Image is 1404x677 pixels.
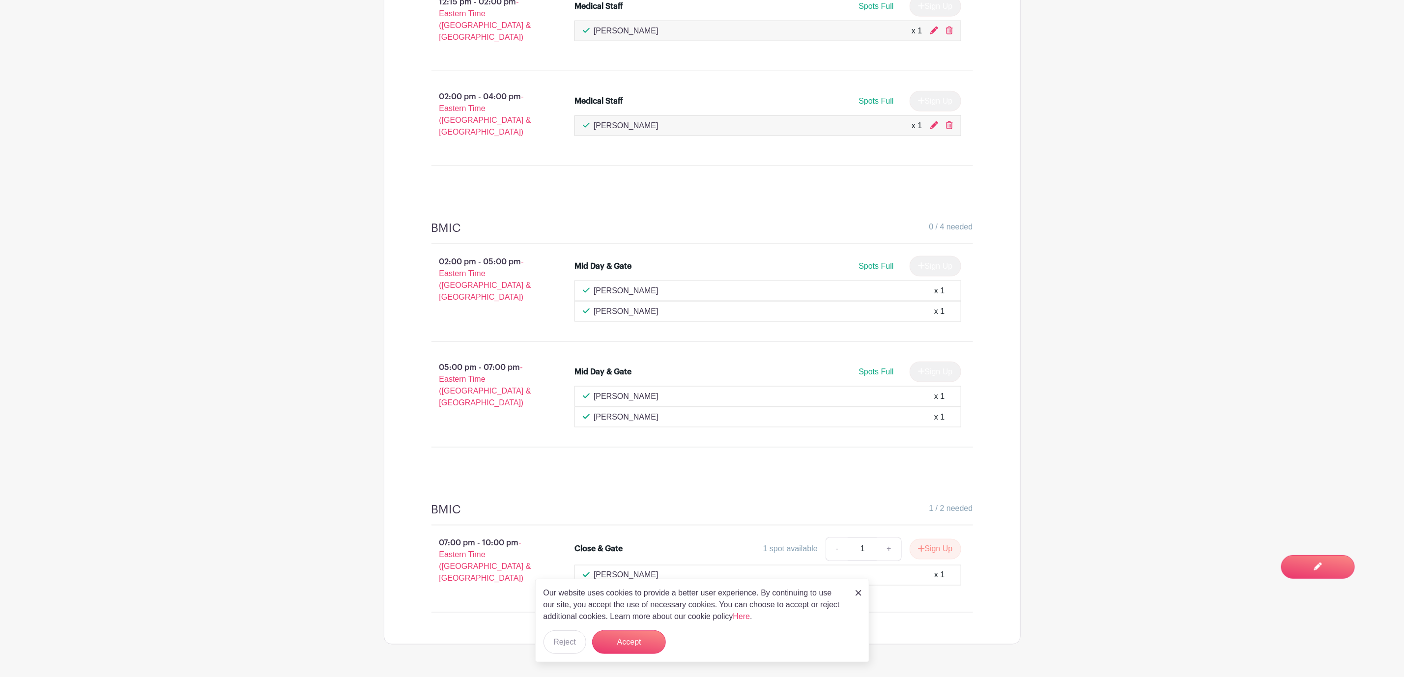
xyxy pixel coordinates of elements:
button: Reject [544,630,586,654]
div: 1 spot available [763,543,818,555]
div: x 1 [934,569,945,581]
span: Spots Full [859,262,893,270]
div: x 1 [934,411,945,423]
div: Mid Day & Gate [574,366,631,378]
p: [PERSON_NAME] [594,391,659,402]
p: [PERSON_NAME] [594,120,659,132]
div: x 1 [912,25,922,37]
p: [PERSON_NAME] [594,306,659,317]
button: Sign Up [910,539,961,560]
h4: BMIC [431,503,461,517]
p: [PERSON_NAME] [594,285,659,297]
p: 02:00 pm - 04:00 pm [416,87,559,142]
span: 0 / 4 needed [929,221,973,233]
span: - Eastern Time ([GEOGRAPHIC_DATA] & [GEOGRAPHIC_DATA]) [439,539,531,583]
p: [PERSON_NAME] [594,411,659,423]
a: + [877,537,901,561]
div: x 1 [934,306,945,317]
p: [PERSON_NAME] [594,569,659,581]
div: Mid Day & Gate [574,260,631,272]
img: close_button-5f87c8562297e5c2d7936805f587ecaba9071eb48480494691a3f1689db116b3.svg [856,590,861,596]
div: x 1 [912,120,922,132]
div: Medical Staff [574,0,623,12]
div: Close & Gate [574,543,623,555]
button: Accept [592,630,666,654]
p: [PERSON_NAME] [594,25,659,37]
p: 07:00 pm - 10:00 pm [416,534,559,589]
div: x 1 [934,285,945,297]
span: Spots Full [859,367,893,376]
span: Spots Full [859,2,893,10]
a: - [826,537,848,561]
p: 02:00 pm - 05:00 pm [416,252,559,307]
p: Our website uses cookies to provide a better user experience. By continuing to use our site, you ... [544,587,845,622]
p: 05:00 pm - 07:00 pm [416,358,559,413]
h4: BMIC [431,221,461,235]
span: 1 / 2 needed [929,503,973,514]
a: Here [733,612,750,621]
div: x 1 [934,391,945,402]
div: Medical Staff [574,95,623,107]
span: Spots Full [859,97,893,105]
